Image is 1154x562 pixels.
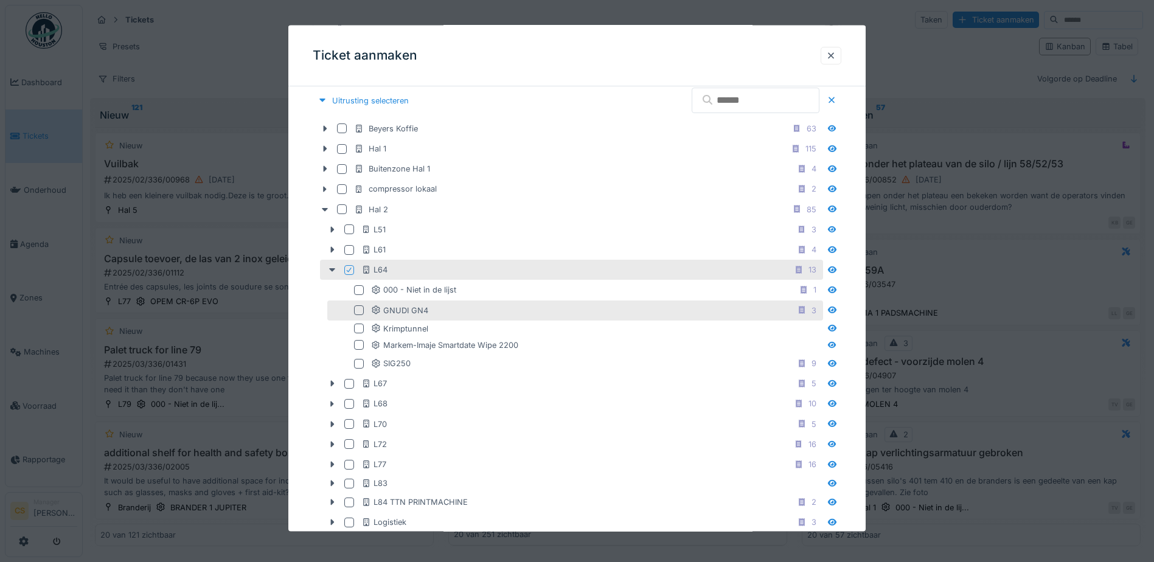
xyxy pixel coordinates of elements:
div: L67 [361,378,387,389]
div: Hal 1 [354,143,386,154]
div: 3 [812,223,816,235]
div: 5 [812,418,816,429]
div: compressor lokaal [354,183,437,195]
div: 2 [812,496,816,508]
div: Hal 2 [354,203,388,215]
div: 9 [812,358,816,369]
div: Uitrusting selecteren [313,92,414,108]
div: L70 [361,418,387,429]
div: 10 [808,398,816,409]
div: 3 [812,304,816,316]
div: GNUDI GN4 [371,304,428,316]
div: 115 [805,143,816,154]
div: L84 TTN PRINTMACHINE [361,496,468,508]
div: 3 [812,516,816,528]
div: 63 [807,122,816,134]
div: Logistiek [361,516,406,528]
div: Markem-Imaje Smartdate Wipe 2200 [371,339,518,350]
div: 13 [808,264,816,276]
div: 000 - Niet in de lijst [371,284,456,296]
div: L61 [361,244,386,255]
div: L83 [361,477,388,489]
div: Beyers Koffie [354,122,418,134]
div: 16 [808,459,816,470]
div: 2 [812,183,816,195]
div: 4 [812,163,816,175]
div: SIG250 [371,358,411,369]
div: 85 [807,203,816,215]
h3: Ticket aanmaken [313,48,417,63]
div: L64 [361,264,388,276]
div: Krimptunnel [371,322,428,334]
div: L51 [361,223,386,235]
div: 16 [808,438,816,449]
div: 1 [813,284,816,296]
div: L72 [361,438,387,449]
div: 4 [812,244,816,255]
div: Buitenzone Hal 1 [354,163,430,175]
div: L77 [361,459,386,470]
div: L68 [361,398,388,409]
div: 5 [812,378,816,389]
